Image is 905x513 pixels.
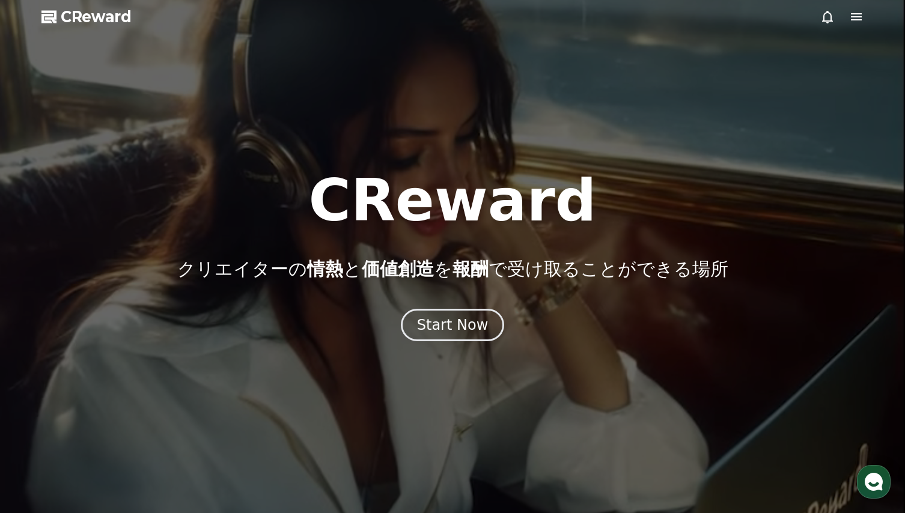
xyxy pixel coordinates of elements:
[452,258,489,279] span: 報酬
[100,399,135,409] span: Messages
[4,381,79,411] a: Home
[61,7,132,26] span: CReward
[307,258,343,279] span: 情熱
[155,381,231,411] a: Settings
[417,315,489,335] div: Start Now
[308,172,596,229] h1: CReward
[362,258,434,279] span: 価値創造
[178,399,207,408] span: Settings
[41,7,132,26] a: CReward
[401,321,505,332] a: Start Now
[401,309,505,341] button: Start Now
[79,381,155,411] a: Messages
[177,258,728,280] p: クリエイターの と を で受け取ることができる場所
[31,399,52,408] span: Home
